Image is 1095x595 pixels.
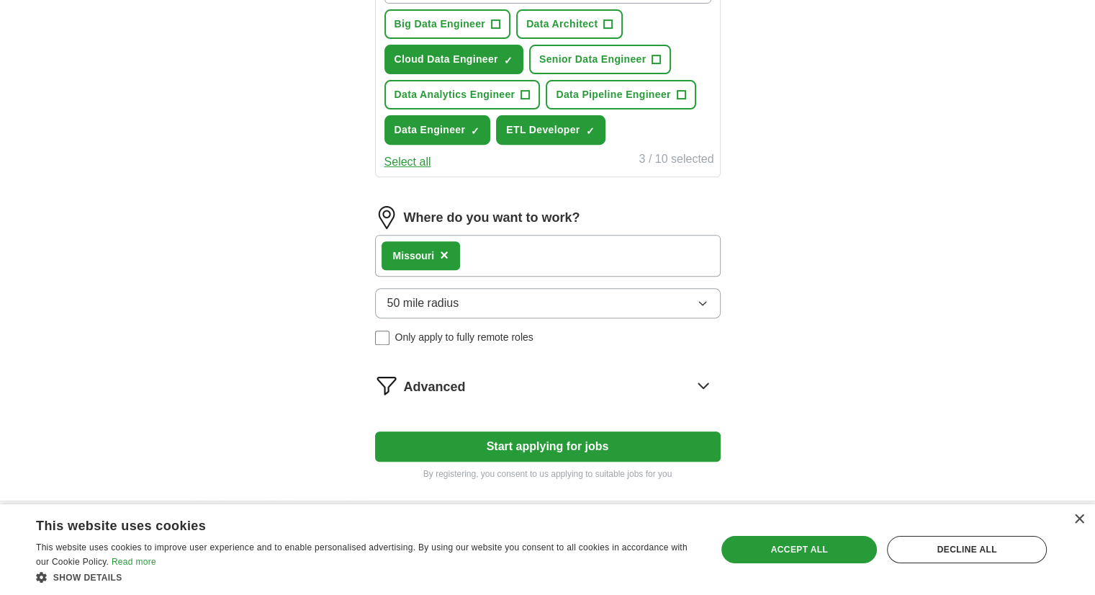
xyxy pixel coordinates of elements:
[546,80,695,109] button: Data Pipeline Engineer
[36,542,688,567] span: This website uses cookies to improve user experience and to enable personalised advertising. By u...
[393,250,415,261] strong: Miss
[471,125,479,137] span: ✓
[112,557,156,567] a: Read more, opens a new window
[395,122,466,138] span: Data Engineer
[639,151,713,171] div: 3 / 10 selected
[516,9,623,39] button: Data Architect
[36,513,660,534] div: This website uses cookies
[529,45,672,74] button: Senior Data Engineer
[504,55,513,66] span: ✓
[586,125,595,137] span: ✓
[36,570,696,584] div: Show details
[887,536,1047,563] div: Decline all
[375,331,389,345] input: Only apply to fully remote roles
[772,501,997,542] h4: Country selection
[384,9,511,39] button: Big Data Engineer
[375,431,721,462] button: Start applying for jobs
[526,17,598,32] span: Data Architect
[384,80,541,109] button: Data Analytics Engineer
[506,122,580,138] span: ETL Developer
[387,295,459,312] span: 50 mile radius
[384,153,431,171] button: Select all
[53,573,122,583] span: Show details
[375,467,721,480] p: By registering, you consent to us applying to suitable jobs for you
[1073,514,1084,525] div: Close
[375,374,398,397] img: filter
[375,288,721,318] button: 50 mile radius
[721,536,877,563] div: Accept all
[556,87,670,102] span: Data Pipeline Engineer
[393,249,435,264] div: ouri
[384,115,491,145] button: Data Engineer✓
[395,87,515,102] span: Data Analytics Engineer
[384,45,523,74] button: Cloud Data Engineer✓
[539,52,646,67] span: Senior Data Engineer
[440,245,449,267] button: ×
[404,208,580,228] label: Where do you want to work?
[404,377,466,397] span: Advanced
[440,247,449,263] span: ×
[375,206,398,229] img: location.png
[395,330,533,345] span: Only apply to fully remote roles
[395,52,498,67] span: Cloud Data Engineer
[496,115,605,145] button: ETL Developer✓
[395,17,486,32] span: Big Data Engineer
